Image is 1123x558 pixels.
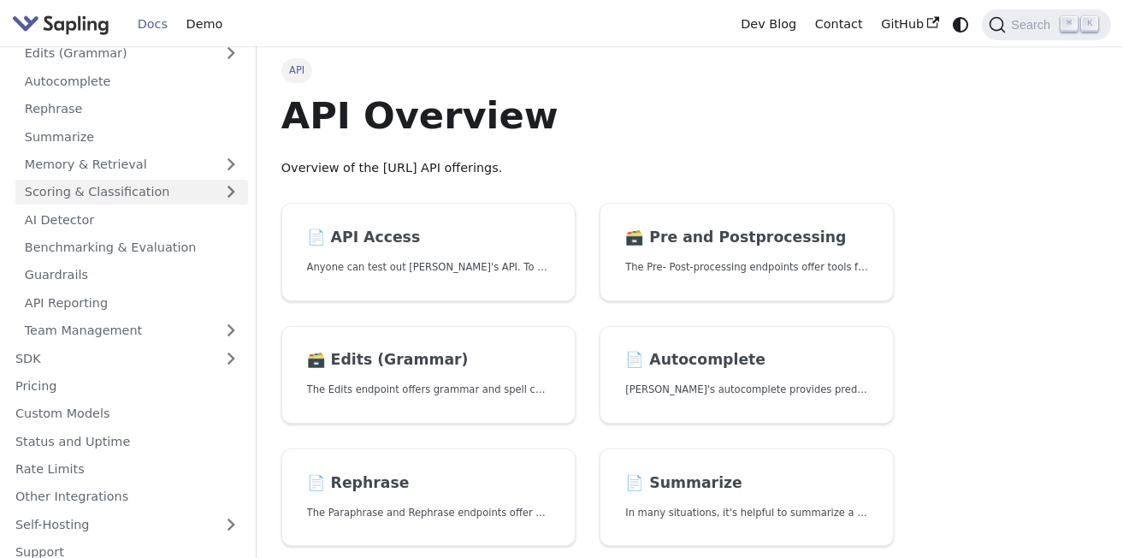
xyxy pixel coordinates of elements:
[15,124,248,149] a: Summarize
[307,351,550,370] h2: Edits (Grammar)
[625,229,868,247] h2: Pre and Postprocessing
[6,401,248,426] a: Custom Models
[177,11,232,38] a: Demo
[281,158,895,179] p: Overview of the [URL] API offerings.
[307,229,550,247] h2: API Access
[281,58,895,82] nav: Breadcrumbs
[214,346,248,371] button: Expand sidebar category 'SDK'
[1081,16,1098,32] kbd: K
[731,11,805,38] a: Dev Blog
[600,203,894,301] a: 🗃️ Pre and PostprocessingThe Pre- Post-processing endpoints offer tools for preparing your text d...
[15,318,248,343] a: Team Management
[6,457,248,482] a: Rate Limits
[1061,16,1078,32] kbd: ⌘
[15,180,248,205] a: Scoring & Classification
[307,259,550,276] p: Anyone can test out Sapling's API. To get started with the API, simply:
[6,374,248,399] a: Pricing
[625,351,868,370] h2: Autocomplete
[949,12,973,37] button: Switch between dark and light mode (currently system mode)
[806,11,872,38] a: Contact
[307,505,550,521] p: The Paraphrase and Rephrase endpoints offer paraphrasing for particular styles.
[6,346,214,371] a: SDK
[281,58,313,82] span: API
[872,11,948,38] a: GitHub
[307,474,550,493] h2: Rephrase
[281,326,576,424] a: 🗃️ Edits (Grammar)The Edits endpoint offers grammar and spell checking.
[281,203,576,301] a: 📄️ API AccessAnyone can test out [PERSON_NAME]'s API. To get started with the API, simply:
[15,207,248,232] a: AI Detector
[625,382,868,398] p: Sapling's autocomplete provides predictions of the next few characters or words
[15,97,248,122] a: Rephrase
[625,259,868,276] p: The Pre- Post-processing endpoints offer tools for preparing your text data for ingestation as we...
[128,11,177,38] a: Docs
[15,68,248,93] a: Autocomplete
[12,12,109,37] img: Sapling.ai
[6,429,248,454] a: Status and Uptime
[6,512,248,537] a: Self-Hosting
[625,505,868,521] p: In many situations, it's helpful to summarize a longer document into a shorter, more easily diges...
[307,382,550,398] p: The Edits endpoint offers grammar and spell checking.
[12,12,115,37] a: Sapling.ai
[15,235,248,260] a: Benchmarking & Evaluation
[15,41,248,66] a: Edits (Grammar)
[15,290,248,315] a: API Reporting
[281,448,576,547] a: 📄️ RephraseThe Paraphrase and Rephrase endpoints offer paraphrasing for particular styles.
[1006,18,1061,32] span: Search
[15,152,248,177] a: Memory & Retrieval
[625,474,868,493] h2: Summarize
[600,448,894,547] a: 📄️ SummarizeIn many situations, it's helpful to summarize a longer document into a shorter, more ...
[15,263,248,288] a: Guardrails
[281,92,895,139] h1: API Overview
[6,484,248,509] a: Other Integrations
[982,9,1110,40] button: Search (Command+K)
[600,326,894,424] a: 📄️ Autocomplete[PERSON_NAME]'s autocomplete provides predictions of the next few characters or words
